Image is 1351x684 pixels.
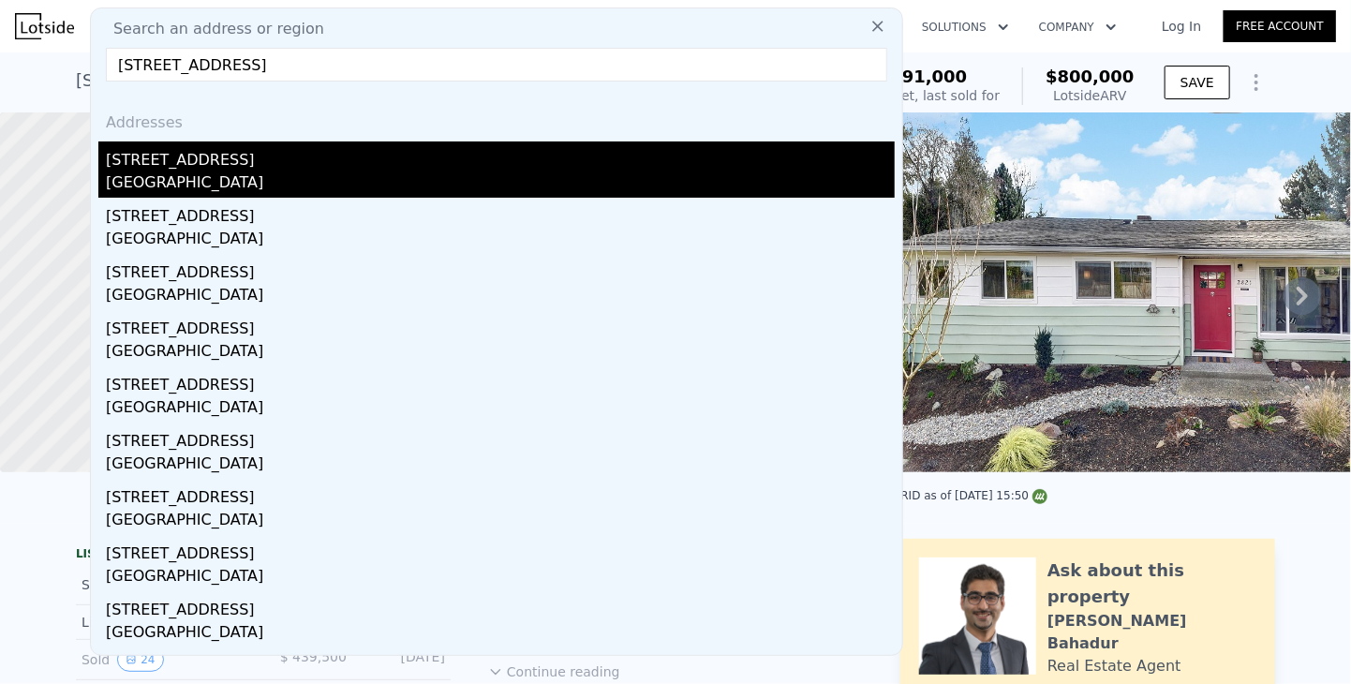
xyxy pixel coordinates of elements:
[280,649,347,664] span: $ 439,500
[1046,67,1135,86] span: $800,000
[106,621,895,647] div: [GEOGRAPHIC_DATA]
[76,67,528,94] div: [STREET_ADDRESS] , [GEOGRAPHIC_DATA] , WA 98126
[106,228,895,254] div: [GEOGRAPHIC_DATA]
[117,647,163,672] button: View historical data
[106,171,895,198] div: [GEOGRAPHIC_DATA]
[15,13,74,39] img: Lotside
[106,141,895,171] div: [STREET_ADDRESS]
[82,647,248,672] div: Sold
[106,254,895,284] div: [STREET_ADDRESS]
[106,453,895,479] div: [GEOGRAPHIC_DATA]
[106,647,895,677] div: [STREET_ADDRESS]
[1047,610,1256,655] div: [PERSON_NAME] Bahadur
[106,366,895,396] div: [STREET_ADDRESS]
[846,86,1000,105] div: Off Market, last sold for
[1047,655,1181,677] div: Real Estate Agent
[106,535,895,565] div: [STREET_ADDRESS]
[907,10,1024,44] button: Solutions
[106,284,895,310] div: [GEOGRAPHIC_DATA]
[106,591,895,621] div: [STREET_ADDRESS]
[488,662,620,681] button: Continue reading
[98,18,324,40] span: Search an address or region
[82,572,248,597] div: Sold
[106,340,895,366] div: [GEOGRAPHIC_DATA]
[1139,17,1224,36] a: Log In
[106,479,895,509] div: [STREET_ADDRESS]
[106,310,895,340] div: [STREET_ADDRESS]
[106,423,895,453] div: [STREET_ADDRESS]
[879,67,968,86] span: $591,000
[362,647,445,672] div: [DATE]
[1046,86,1135,105] div: Lotside ARV
[1047,558,1256,610] div: Ask about this property
[1224,10,1336,42] a: Free Account
[1165,66,1230,99] button: SAVE
[106,565,895,591] div: [GEOGRAPHIC_DATA]
[1024,10,1132,44] button: Company
[82,613,248,632] div: Listed
[76,546,451,565] div: LISTING & SALE HISTORY
[1032,489,1047,504] img: NWMLS Logo
[106,48,887,82] input: Enter an address, city, region, neighborhood or zip code
[106,396,895,423] div: [GEOGRAPHIC_DATA]
[106,509,895,535] div: [GEOGRAPHIC_DATA]
[98,97,895,141] div: Addresses
[1238,64,1275,101] button: Show Options
[106,198,895,228] div: [STREET_ADDRESS]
